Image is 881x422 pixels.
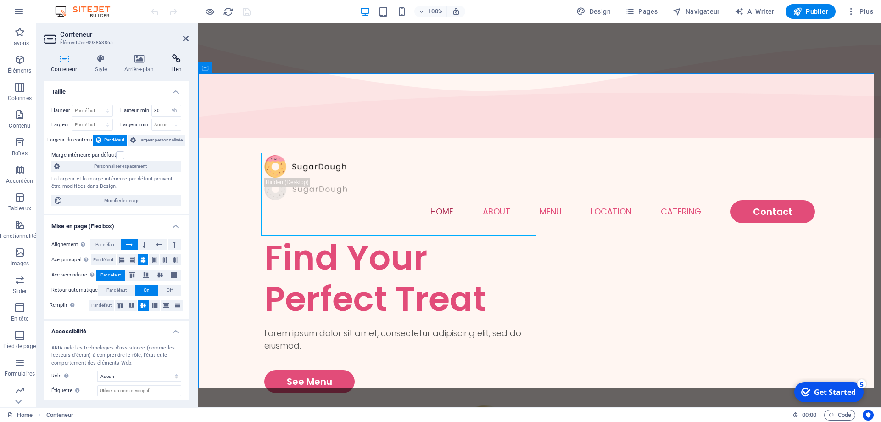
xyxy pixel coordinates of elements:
[139,135,183,146] span: Largeur personnalisée
[6,177,33,185] p: Accordéon
[46,410,74,421] nav: breadcrumb
[91,300,112,311] span: Par défaut
[51,254,91,265] label: Axe principal
[3,343,36,350] p: Pied de page
[60,39,170,47] h3: Élément #ed-898853865
[8,95,32,102] p: Colonnes
[863,410,874,421] button: Usercentrics
[51,195,181,206] button: Modifier le design
[44,215,189,232] h4: Mise en page (Flexbox)
[104,135,124,146] span: Par défaut
[8,67,31,74] p: Éléments
[93,254,113,265] span: Par défaut
[135,285,158,296] button: On
[428,6,443,17] h6: 100%
[223,6,234,17] i: Actualiser la page
[802,410,816,421] span: 00 00
[88,54,117,73] h4: Style
[51,239,90,250] label: Alignement
[68,1,77,10] div: 5
[625,7,658,16] span: Pages
[735,7,775,16] span: AI Writer
[100,270,121,281] span: Par défaut
[89,300,114,311] button: Par défaut
[120,108,151,113] label: Hauteur min.
[106,285,127,296] span: Par défaut
[117,54,164,73] h4: Arrière-plan
[223,6,234,17] button: reload
[98,285,135,296] button: Par défaut
[53,6,122,17] img: Editor Logo
[47,135,93,146] label: Largeur du contenu
[128,135,185,146] button: Largeur personnalisée
[843,4,877,19] button: Plus
[51,108,72,113] label: Hauteur
[44,54,88,73] h4: Conteneur
[824,410,855,421] button: Code
[120,122,151,127] label: Largeur min.
[452,7,460,16] i: Lors du redimensionnement, ajuster automatiquement le niveau de zoom en fonction de l'appareil sé...
[51,344,181,367] div: ARIA aide les technologies d'assistance (comme les lecteurs d'écran) à comprendre le rôle, l'état...
[573,4,614,19] button: Design
[13,287,27,295] p: Slider
[8,205,31,212] p: Tableaux
[669,4,723,19] button: Navigateur
[11,315,28,322] p: En-tête
[12,150,28,157] p: Boîtes
[10,39,29,47] p: Favoris
[44,321,189,337] h4: Accessibilité
[786,4,836,19] button: Publier
[144,285,150,296] span: On
[51,150,116,161] label: Marge intérieure par défaut
[5,370,35,377] p: Formulaires
[793,7,828,16] span: Publier
[51,161,181,172] button: Personnaliser espacement
[91,254,116,265] button: Par défaut
[5,4,74,24] div: Get Started 5 items remaining, 0% complete
[62,161,178,172] span: Personnaliser espacement
[809,411,810,418] span: :
[51,270,96,281] label: Axe secondaire
[50,300,89,311] label: Remplir
[96,270,125,281] button: Par défaut
[46,410,74,421] span: Cliquez pour sélectionner. Double-cliquez pour modifier.
[97,385,181,396] input: Utiliser un nom descriptif
[672,7,719,16] span: Navigateur
[204,6,215,17] button: Cliquez ici pour quitter le mode Aperçu et poursuivre l'édition.
[90,239,121,250] button: Par défaut
[51,175,181,191] div: La largeur et la marge intérieure par défaut peuvent être modifiées dans Design.
[158,285,181,296] button: Off
[573,4,614,19] div: Design (Ctrl+Alt+Y)
[622,4,661,19] button: Pages
[95,239,116,250] span: Par défaut
[44,81,189,97] h4: Taille
[164,54,189,73] h4: Lien
[9,122,30,129] p: Contenu
[51,122,72,127] label: Largeur
[167,285,173,296] span: Off
[93,135,127,146] button: Par défaut
[847,7,873,16] span: Plus
[11,260,29,267] p: Images
[414,6,447,17] button: 100%
[25,9,67,19] div: Get Started
[60,30,189,39] h2: Conteneur
[792,410,817,421] h6: Durée de la session
[51,385,97,396] label: Étiquette
[65,195,178,206] span: Modifier le design
[828,410,851,421] span: Code
[51,371,71,382] span: Rôle
[7,410,33,421] a: Cliquez pour annuler la sélection. Double-cliquez pour ouvrir Pages.
[51,285,98,296] label: Retour automatique
[576,7,611,16] span: Design
[731,4,778,19] button: AI Writer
